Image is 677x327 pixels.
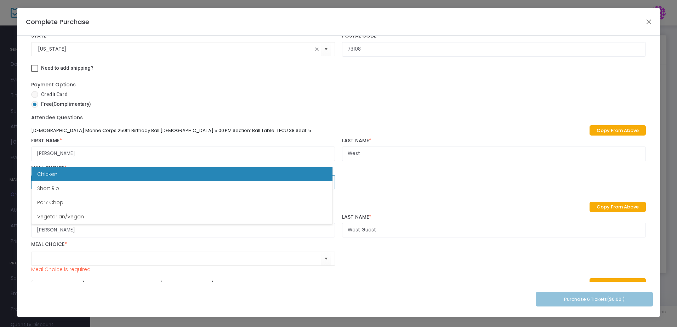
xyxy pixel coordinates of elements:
button: Close [644,17,654,26]
input: First Name [31,223,335,237]
label: Attendee Questions [31,114,83,121]
button: Select [321,251,331,266]
label: Meal Choice [31,165,67,171]
span: Vegetarian/Vegan [37,213,84,220]
p: Meal Choice is required [31,266,91,273]
label: State [31,33,335,39]
a: Copy From Above [590,278,646,288]
input: Postal Code [342,42,646,57]
span: Short Rib [37,185,59,192]
span: Need to add shipping? [41,65,93,71]
label: Last Name [342,214,646,220]
span: Chicken [37,171,57,178]
label: First Name [31,138,335,144]
a: Copy From Above [590,125,646,136]
label: Postal Code [342,33,646,39]
span: Credit Card [38,91,68,98]
input: Last Name [342,223,646,237]
label: Payment Options [31,81,76,88]
span: Pork Chop [37,199,63,206]
h4: Complete Purchase [26,17,89,27]
button: Select [321,42,331,56]
a: Copy From Above [590,202,646,212]
span: [DEMOGRAPHIC_DATA] Marine Corps 250th Birthday Ball [DEMOGRAPHIC_DATA] 5:00 PM Section: Ball Tabl... [31,127,311,134]
label: Meal Choice [31,241,67,248]
label: Last Name [342,138,646,144]
span: clear [313,45,321,53]
span: [DEMOGRAPHIC_DATA] Marine Corps 250th Birthday Ball [DEMOGRAPHIC_DATA] 5:00 PM Section: Ball Tabl... [31,280,311,287]
span: Free [38,101,91,108]
input: Select State [38,45,313,53]
input: First Name [31,147,335,161]
input: Last Name [342,147,646,161]
span: (Complimentary) [52,101,91,107]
